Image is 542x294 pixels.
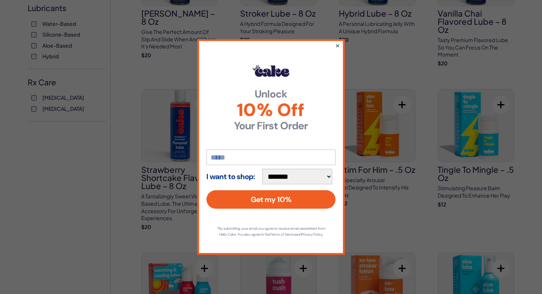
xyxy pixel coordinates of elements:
[214,226,328,237] p: *By submitting your email you agree to receive email newsletters from Hello Cake. You also agree ...
[206,121,336,131] strong: Your First Order
[270,232,296,237] a: Terms of Service
[206,190,336,209] button: Get my 10%
[206,172,255,181] strong: I want to shop:
[253,65,289,77] img: Hello Cake
[206,101,336,119] span: 10% Off
[302,232,322,237] a: Privacy Policy
[206,89,336,99] strong: Unlock
[335,41,340,50] button: ×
